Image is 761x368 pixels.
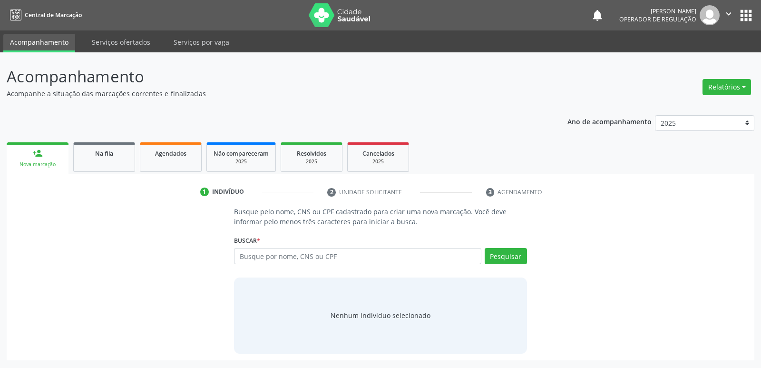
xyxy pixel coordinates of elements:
button: notifications [591,9,604,22]
a: Central de Marcação [7,7,82,23]
span: Operador de regulação [619,15,696,23]
a: Serviços ofertados [85,34,157,50]
button: Relatórios [702,79,751,95]
a: Serviços por vaga [167,34,236,50]
div: Indivíduo [212,188,244,196]
div: Nenhum indivíduo selecionado [331,310,430,320]
span: Não compareceram [214,149,269,158]
button: Pesquisar [485,248,527,264]
button: apps [738,7,754,24]
p: Busque pelo nome, CNS ou CPF cadastrado para criar uma nova marcação. Você deve informar pelo men... [234,207,527,227]
div: 2025 [354,158,402,165]
p: Ano de acompanhamento [567,115,652,127]
div: 2025 [214,158,269,165]
span: Resolvidos [297,149,326,158]
input: Busque por nome, CNS ou CPF [234,248,481,264]
div: person_add [32,148,43,159]
div: 1 [200,188,209,196]
div: 2025 [288,158,335,165]
i:  [723,9,734,19]
a: Acompanhamento [3,34,75,52]
button:  [720,5,738,25]
p: Acompanhamento [7,65,530,89]
span: Central de Marcação [25,11,82,19]
span: Na fila [95,149,113,158]
p: Acompanhe a situação das marcações correntes e finalizadas [7,89,530,99]
div: [PERSON_NAME] [619,7,696,15]
img: img [700,5,720,25]
span: Cancelados [362,149,394,158]
label: Buscar [234,233,260,248]
span: Agendados [155,149,186,158]
div: Nova marcação [13,161,62,168]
